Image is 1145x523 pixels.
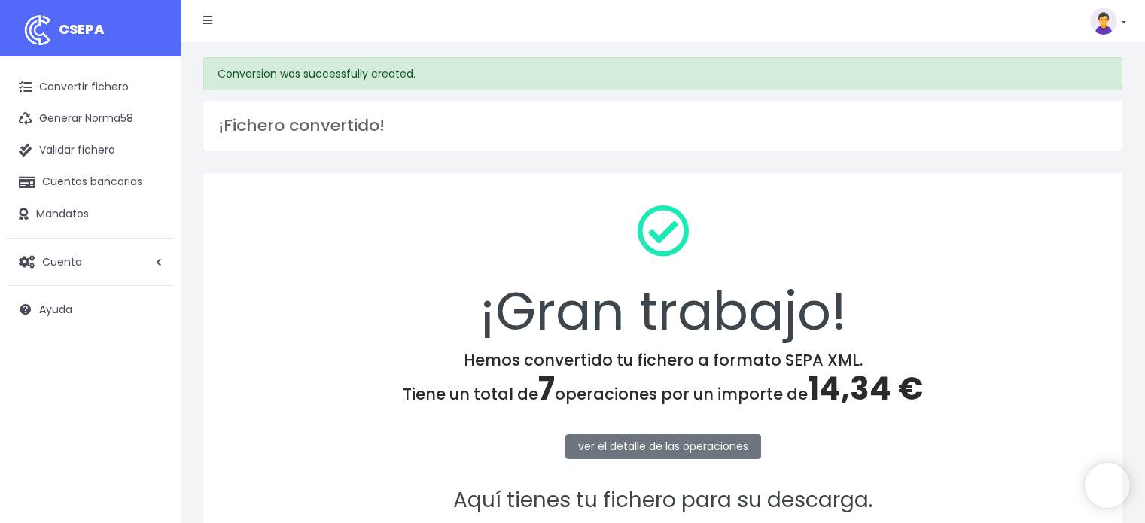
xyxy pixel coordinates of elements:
a: Convertir fichero [8,71,173,103]
p: Aquí tienes tu fichero para su descarga. [223,484,1103,518]
span: 7 [538,366,555,411]
img: profile [1090,8,1117,35]
div: Conversion was successfully created. [203,57,1122,90]
a: Generar Norma58 [8,103,173,135]
img: logo [19,11,56,49]
a: Mandatos [8,199,173,230]
a: Validar fichero [8,135,173,166]
div: ¡Gran trabajo! [223,193,1103,351]
span: CSEPA [59,20,105,38]
a: Ayuda [8,293,173,325]
span: Ayuda [39,302,72,317]
a: Cuenta [8,246,173,278]
h3: ¡Fichero convertido! [218,116,1107,135]
a: ver el detalle de las operaciones [565,434,761,459]
span: 14,34 € [808,366,923,411]
a: Cuentas bancarias [8,166,173,198]
h4: Hemos convertido tu fichero a formato SEPA XML. Tiene un total de operaciones por un importe de [223,351,1103,408]
span: Cuenta [42,254,82,269]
